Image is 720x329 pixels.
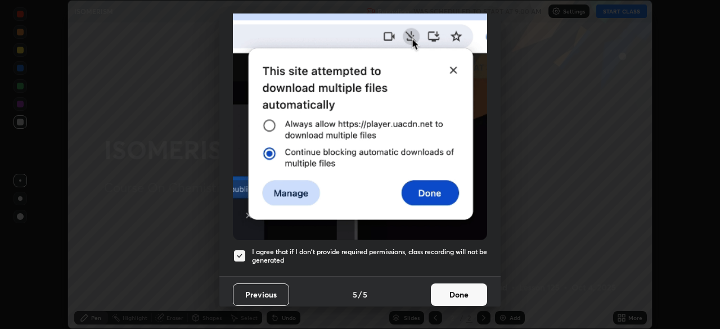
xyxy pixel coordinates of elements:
h4: 5 [353,289,357,300]
button: Done [431,283,487,306]
h5: I agree that if I don't provide required permissions, class recording will not be generated [252,247,487,265]
h4: / [358,289,362,300]
h4: 5 [363,289,367,300]
button: Previous [233,283,289,306]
